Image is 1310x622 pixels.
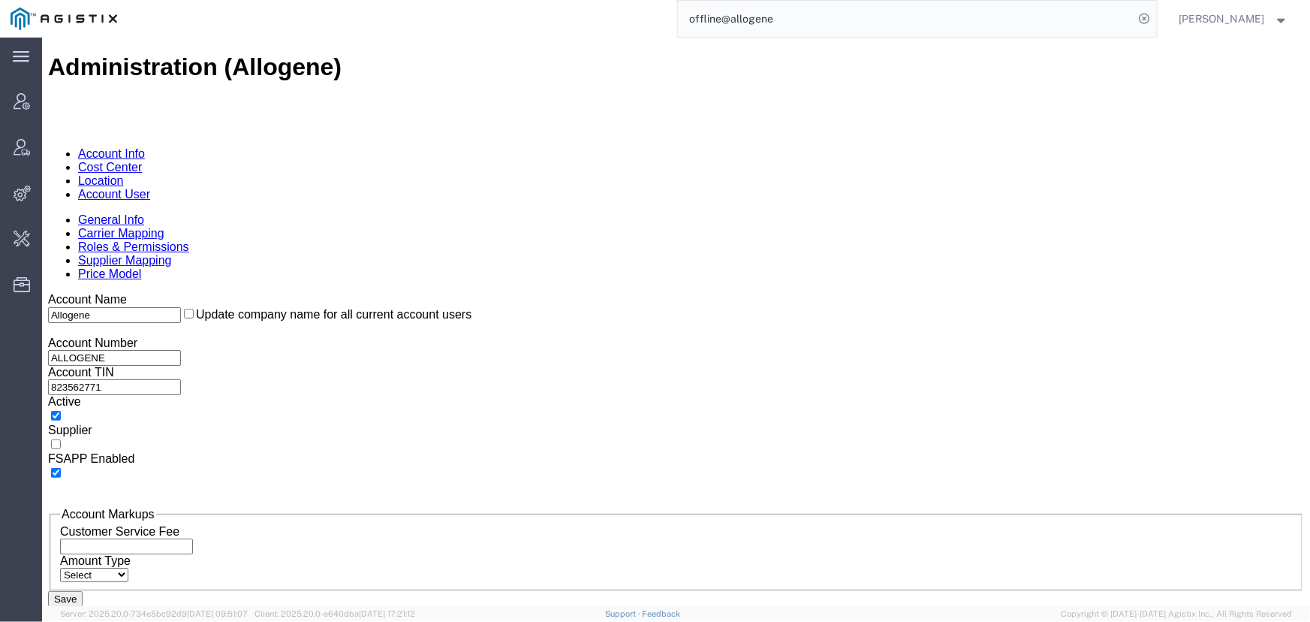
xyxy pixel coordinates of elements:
[643,609,681,618] a: Feedback
[1179,10,1290,28] button: [PERSON_NAME]
[359,609,415,618] span: [DATE] 17:21:12
[42,38,1310,606] iframe: To enrich screen reader interactions, please activate Accessibility in Grammarly extension settings
[187,609,248,618] span: [DATE] 09:51:07
[605,609,643,618] a: Support
[678,1,1134,37] input: Search for shipment number, reference number
[11,8,117,30] img: logo
[1179,11,1265,27] span: Jenneffer Jahraus
[60,609,248,618] span: Server: 2025.20.0-734e5bc92d9
[1061,608,1292,620] span: Copyright © [DATE]-[DATE] Agistix Inc., All Rights Reserved
[254,609,415,618] span: Client: 2025.20.0-e640dba
[6,554,41,569] button: Save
